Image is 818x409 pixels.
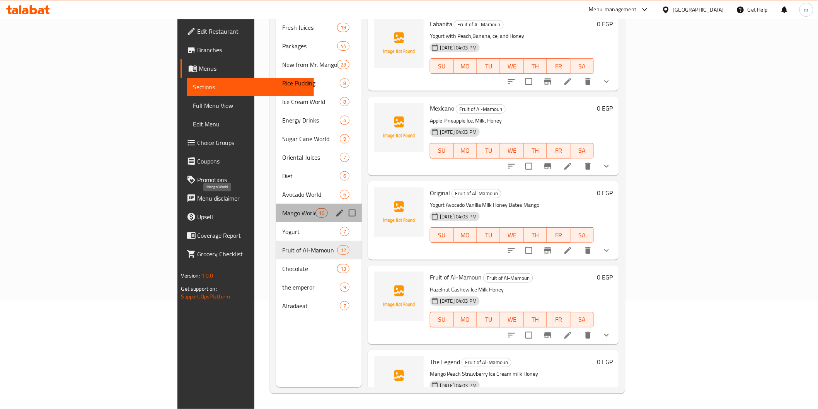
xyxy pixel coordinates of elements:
div: Packages44 [276,37,362,55]
span: Coverage Report [198,231,308,240]
span: Rice Pudding [282,78,340,88]
h6: 0 EGP [597,187,613,198]
span: The Legend [430,356,460,368]
a: Upsell [181,208,314,226]
span: 7 [340,228,349,235]
button: Branch-specific-item [539,241,557,260]
div: New from Mr. Mango [282,60,337,69]
a: Branches [181,41,314,59]
svg: Show Choices [602,77,611,86]
span: 1.0.0 [201,271,213,281]
span: Grocery Checklist [198,249,308,259]
span: Select to update [521,327,537,343]
span: Mango World [282,208,315,218]
div: Fruit of Al-Mamoun12 [276,241,362,259]
a: Menu disclaimer [181,189,314,208]
span: FR [550,314,567,325]
span: Branches [198,45,308,55]
button: TU [477,227,500,243]
button: TH [524,143,547,158]
a: Coverage Report [181,226,314,245]
div: Rice Pudding8 [276,74,362,92]
button: SA [571,312,594,327]
span: TH [527,61,544,72]
span: 10 [316,210,327,217]
span: Menu disclaimer [198,194,308,203]
span: FR [550,145,567,156]
span: 6 [340,172,349,180]
span: Labanita [430,18,452,30]
button: delete [579,72,597,91]
span: TU [480,61,497,72]
span: [DATE] 04:03 PM [437,213,480,220]
span: 8 [340,98,349,106]
span: Alradaeat [282,301,340,310]
div: Sugar Cane World9 [276,130,362,148]
span: SU [433,230,450,241]
a: Edit menu item [563,77,573,86]
span: MO [457,230,474,241]
span: 7 [340,302,349,310]
img: Original [374,187,424,237]
span: Oriental Juices [282,153,340,162]
div: Yogurt7 [276,222,362,241]
span: TH [527,314,544,325]
span: SU [433,314,450,325]
span: TH [527,145,544,156]
button: TH [524,227,547,243]
span: 7 [340,154,349,161]
div: Menu-management [589,5,637,14]
img: Fruit of Al-Mamoun [374,272,424,321]
button: sort-choices [502,326,521,344]
button: MO [454,312,477,327]
a: Menus [181,59,314,78]
p: Mango Peach Strawberry Ice Cream milk Honey [430,369,594,379]
span: 12 [337,247,349,254]
span: Select to update [521,73,537,90]
p: Hazelnut Cashew Ice Milk Honey [430,285,594,295]
div: Yogurt [282,227,340,236]
div: items [340,227,349,236]
div: items [340,78,349,88]
div: Diet6 [276,167,362,185]
button: show more [597,157,616,176]
button: WE [500,58,523,74]
span: MO [457,61,474,72]
button: WE [500,143,523,158]
span: Ice Cream World [282,97,340,106]
button: sort-choices [502,157,521,176]
div: items [337,60,349,69]
button: SU [430,312,453,327]
a: Grocery Checklist [181,245,314,263]
a: Sections [187,78,314,96]
span: 9 [340,284,349,291]
span: TU [480,230,497,241]
button: show more [597,326,616,344]
span: Packages [282,41,337,51]
button: show more [597,241,616,260]
span: m [804,5,809,14]
p: Apple Pineapple Ice, Milk, Honey [430,116,594,126]
svg: Show Choices [602,246,611,255]
a: Choice Groups [181,133,314,152]
span: 19 [337,24,349,31]
h6: 0 EGP [597,356,613,367]
div: Avocado World6 [276,185,362,204]
span: FR [550,230,567,241]
div: Avocado World [282,190,340,199]
span: Sugar Cane World [282,134,340,143]
span: Fruit of Al-Mamoun [454,20,503,29]
div: [GEOGRAPHIC_DATA] [673,5,724,14]
span: [DATE] 04:03 PM [437,382,480,389]
svg: Show Choices [602,162,611,171]
span: Energy Drinks [282,116,340,125]
button: FR [547,312,570,327]
div: items [340,97,349,106]
div: items [340,171,349,181]
div: Fruit of Al-Mamoun [456,104,506,114]
span: WE [503,314,520,325]
div: Fruit of Al-Mamoun [462,358,511,367]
